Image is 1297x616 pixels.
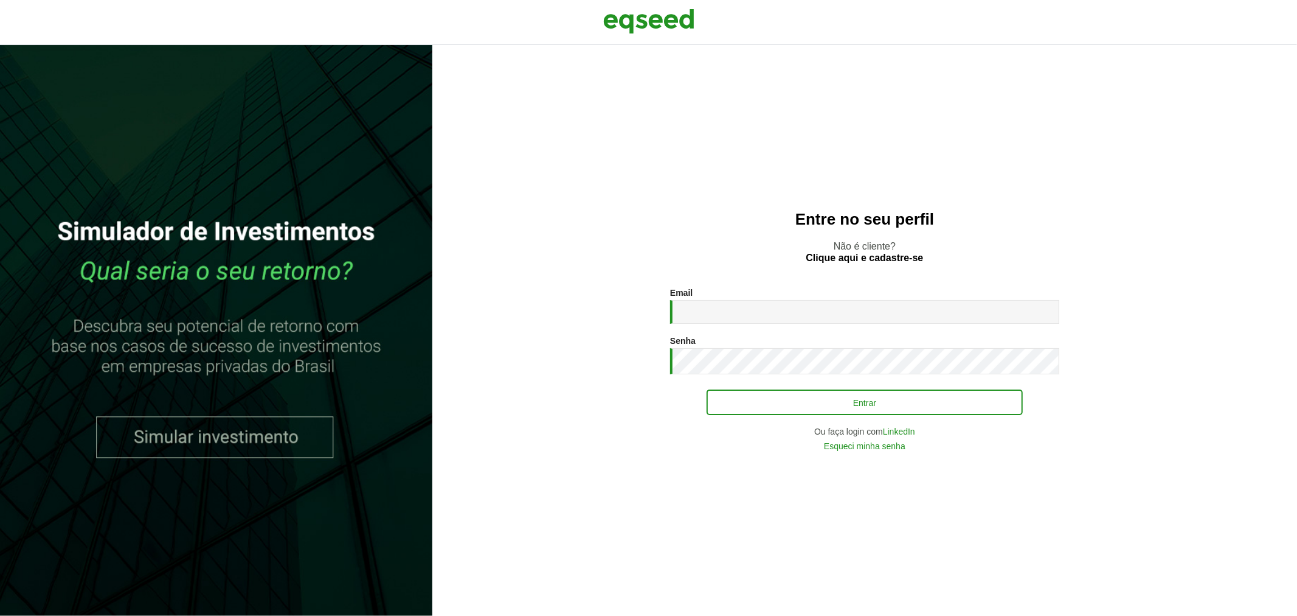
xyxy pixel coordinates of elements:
button: Entrar [707,390,1023,415]
p: Não é cliente? [457,240,1273,264]
h2: Entre no seu perfil [457,211,1273,228]
a: Esqueci minha senha [824,442,905,450]
a: Clique aqui e cadastre-se [806,253,924,263]
div: Ou faça login com [670,427,1059,436]
label: Senha [670,337,696,345]
img: EqSeed Logo [603,6,694,37]
a: LinkedIn [883,427,915,436]
label: Email [670,289,693,297]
